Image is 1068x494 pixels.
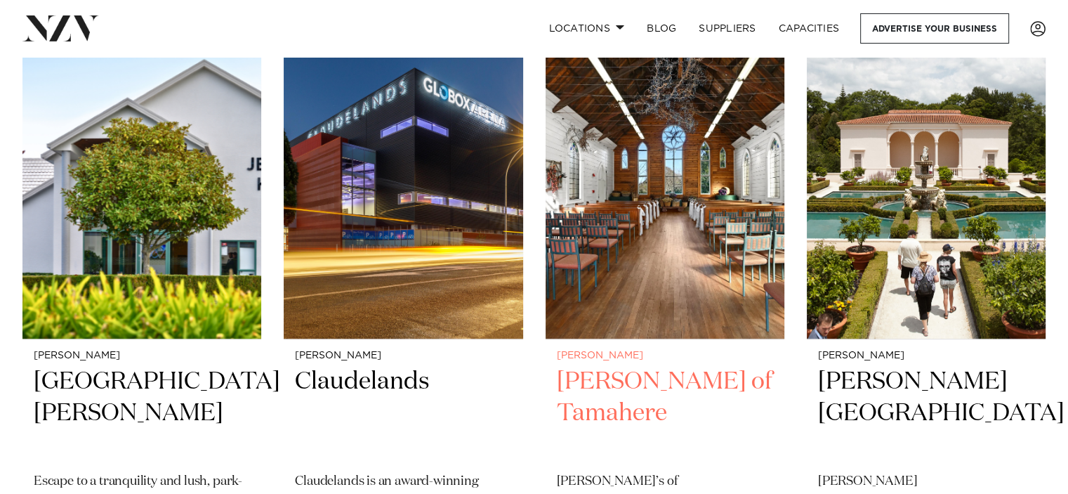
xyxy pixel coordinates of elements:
h2: [GEOGRAPHIC_DATA][PERSON_NAME] [34,366,250,461]
h2: Claudelands [295,366,511,461]
h2: [PERSON_NAME][GEOGRAPHIC_DATA] [818,366,1034,461]
a: BLOG [635,13,687,44]
a: Capacities [767,13,851,44]
small: [PERSON_NAME] [557,351,773,361]
h2: [PERSON_NAME] of Tamahere [557,366,773,461]
a: SUPPLIERS [687,13,767,44]
a: Locations [537,13,635,44]
a: Advertise your business [860,13,1009,44]
small: [PERSON_NAME] [34,351,250,361]
small: [PERSON_NAME] [818,351,1034,361]
small: [PERSON_NAME] [295,351,511,361]
img: nzv-logo.png [22,15,99,41]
